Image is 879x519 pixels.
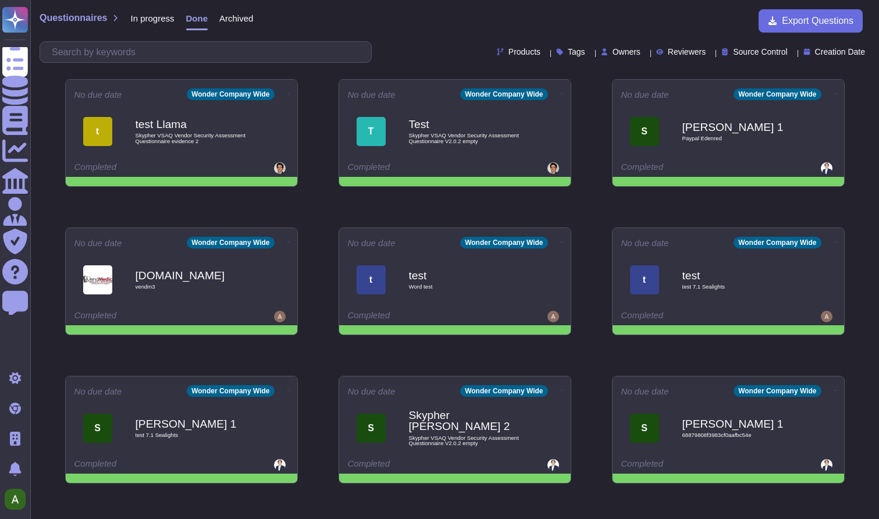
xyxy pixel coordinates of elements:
span: No due date [74,90,122,99]
img: user [821,162,832,174]
b: [PERSON_NAME] 1 [682,122,799,133]
button: Export Questions [759,9,863,33]
img: user [547,311,559,322]
span: Products [508,48,540,56]
b: test [409,270,525,281]
img: Logo [83,265,112,294]
div: Wonder Company Wide [460,88,547,100]
span: Reviewers [668,48,706,56]
button: user [2,486,34,512]
span: test 7.1 Sealights [682,284,799,290]
div: S [630,117,659,146]
div: t [83,117,112,146]
span: Source Control [733,48,787,56]
span: Archived [219,14,253,23]
img: user [547,162,559,174]
span: No due date [348,239,396,247]
div: Wonder Company Wide [187,385,274,397]
b: test Llama [136,119,252,130]
img: user [274,162,286,174]
img: user [821,459,832,471]
div: Completed [74,459,217,471]
img: user [274,459,286,471]
b: Test [409,119,525,130]
div: Completed [348,162,490,174]
span: No due date [621,387,669,396]
span: Owners [613,48,640,56]
span: Tags [568,48,585,56]
img: user [821,311,832,322]
div: Wonder Company Wide [460,385,547,397]
div: t [357,265,386,294]
b: [PERSON_NAME] 1 [682,418,799,429]
span: Creation Date [815,48,865,56]
span: No due date [348,387,396,396]
div: Wonder Company Wide [734,88,821,100]
div: Completed [621,459,764,471]
span: No due date [348,90,396,99]
span: vendm3 [136,284,252,290]
div: S [83,414,112,443]
div: t [630,265,659,294]
span: test 7.1 Sealights [136,432,252,438]
div: Completed [621,162,764,174]
span: No due date [74,239,122,247]
div: Completed [74,162,217,174]
span: Skypher VSAQ Vendor Security Assessment Questionnaire V2.0.2 empty [409,133,525,144]
span: Export Questions [782,16,853,26]
img: user [5,489,26,510]
span: Word test [409,284,525,290]
span: In progress [130,14,174,23]
div: Wonder Company Wide [460,237,547,248]
span: Paypal Edenred [682,136,799,141]
div: Wonder Company Wide [734,385,821,397]
img: user [274,311,286,322]
div: Completed [621,311,764,322]
input: Search by keywords [46,42,371,62]
span: 68879808f3983cf0aafbc54e [682,432,799,438]
img: user [547,459,559,471]
b: test [682,270,799,281]
span: Skypher VSAQ Vendor Security Assessment Questionnaire evidence 2 [136,133,252,144]
b: Skypher [PERSON_NAME] 2 [409,410,525,432]
div: Completed [348,459,490,471]
span: Skypher VSAQ Vendor Security Assessment Questionnaire V2.0.2 empty [409,435,525,446]
div: Wonder Company Wide [187,237,274,248]
div: Completed [74,311,217,322]
div: Wonder Company Wide [734,237,821,248]
span: Done [186,14,208,23]
span: No due date [621,239,669,247]
b: [PERSON_NAME] 1 [136,418,252,429]
span: No due date [74,387,122,396]
div: T [357,117,386,146]
div: S [630,414,659,443]
div: S [357,414,386,443]
span: No due date [621,90,669,99]
b: [DOMAIN_NAME] [136,270,252,281]
span: Questionnaires [40,13,107,23]
div: Completed [348,311,490,322]
div: Wonder Company Wide [187,88,274,100]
